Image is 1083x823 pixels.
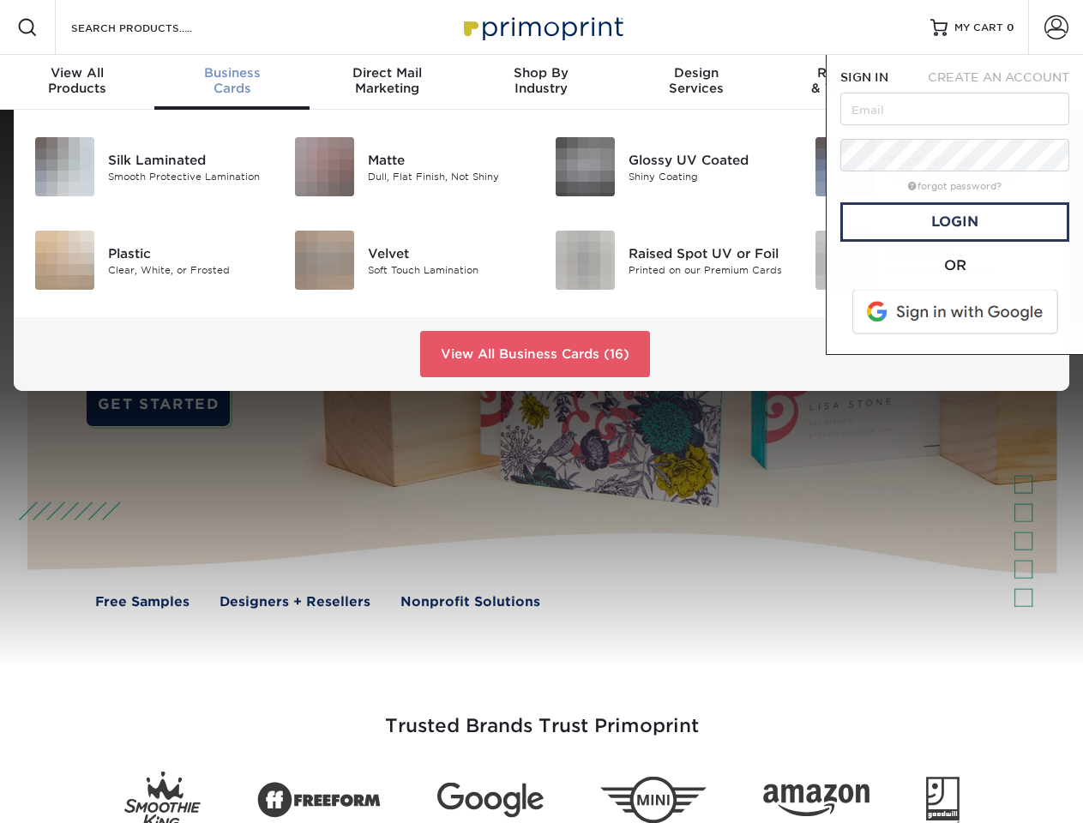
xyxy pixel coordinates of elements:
[154,65,309,96] div: Cards
[840,70,888,84] span: SIGN IN
[34,130,268,203] a: Silk Laminated Business Cards Silk Laminated Smooth Protective Lamination
[294,130,528,203] a: Matte Business Cards Matte Dull, Flat Finish, Not Shiny
[619,65,773,96] div: Services
[629,262,789,277] div: Printed on our Premium Cards
[555,130,789,203] a: Glossy UV Coated Business Cards Glossy UV Coated Shiny Coating
[556,137,615,196] img: Glossy UV Coated Business Cards
[368,243,528,262] div: Velvet
[420,331,650,377] a: View All Business Cards (16)
[35,137,94,196] img: Silk Laminated Business Cards
[926,777,960,823] img: Goodwill
[815,231,875,290] img: Inline Foil Business Cards
[629,243,789,262] div: Raised Spot UV or Foil
[295,231,354,290] img: Velvet Business Cards
[69,17,237,38] input: SEARCH PRODUCTS.....
[629,150,789,169] div: Glossy UV Coated
[840,93,1069,125] input: Email
[555,224,789,297] a: Raised Spot UV or Foil Business Cards Raised Spot UV or Foil Printed on our Premium Cards
[35,231,94,290] img: Plastic Business Cards
[954,21,1003,35] span: MY CART
[763,784,869,817] img: Amazon
[310,65,464,81] span: Direct Mail
[773,55,928,110] a: Resources& Templates
[368,150,528,169] div: Matte
[368,169,528,183] div: Dull, Flat Finish, Not Shiny
[629,169,789,183] div: Shiny Coating
[619,65,773,81] span: Design
[294,224,528,297] a: Velvet Business Cards Velvet Soft Touch Lamination
[464,65,618,81] span: Shop By
[773,65,928,81] span: Resources
[154,55,309,110] a: BusinessCards
[619,55,773,110] a: DesignServices
[908,181,1002,192] a: forgot password?
[815,224,1049,297] a: Inline Foil Business Cards Inline Foil Unlimited Foil Colors
[437,783,544,818] img: Google
[40,674,1044,758] h3: Trusted Brands Trust Primoprint
[928,70,1069,84] span: CREATE AN ACCOUNT
[154,65,309,81] span: Business
[773,65,928,96] div: & Templates
[464,55,618,110] a: Shop ByIndustry
[556,231,615,290] img: Raised Spot UV or Foil Business Cards
[464,65,618,96] div: Industry
[310,65,464,96] div: Marketing
[34,224,268,297] a: Plastic Business Cards Plastic Clear, White, or Frosted
[295,137,354,196] img: Matte Business Cards
[840,255,1069,276] div: OR
[815,130,1049,203] a: Painted Edge Business Cards Painted Edge Our Thickest (32PT) Stock
[815,137,875,196] img: Painted Edge Business Cards
[840,202,1069,242] a: Login
[310,55,464,110] a: Direct MailMarketing
[108,243,268,262] div: Plastic
[108,169,268,183] div: Smooth Protective Lamination
[1007,21,1014,33] span: 0
[108,150,268,169] div: Silk Laminated
[108,262,268,277] div: Clear, White, or Frosted
[368,262,528,277] div: Soft Touch Lamination
[456,9,628,45] img: Primoprint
